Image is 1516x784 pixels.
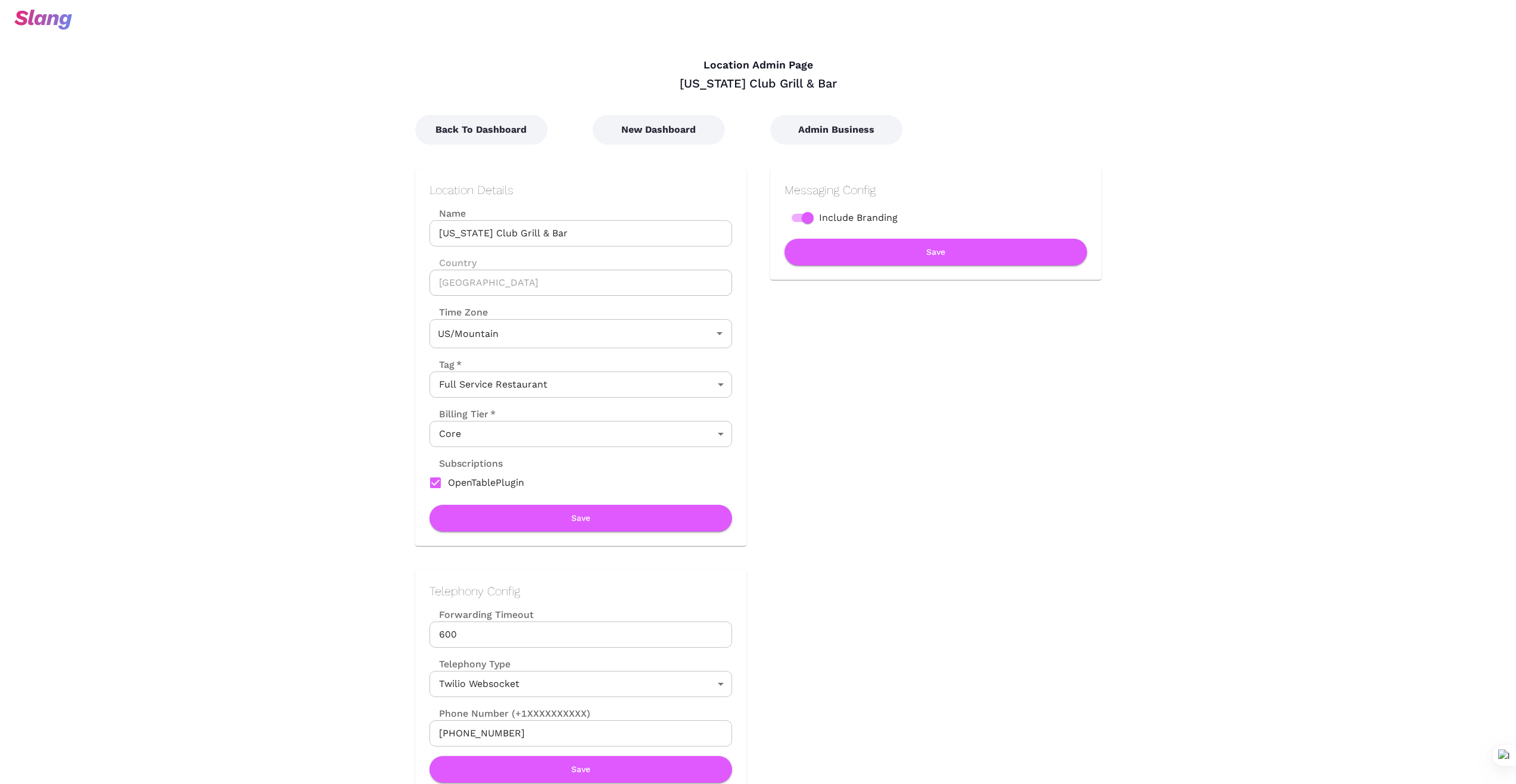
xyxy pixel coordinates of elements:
h2: Telephony Config [429,584,732,598]
label: Name [429,207,732,220]
h2: Messaging Config [785,183,1087,197]
div: [US_STATE] Club Grill & Bar [415,76,1101,91]
label: Phone Number (+1XXXXXXXXXX) [429,707,732,720]
a: New Dashboard [593,124,725,135]
h4: Location Admin Page [415,59,1101,72]
label: Time Zone [429,305,732,319]
div: Full Service Restaurant [429,371,732,398]
img: svg+xml;base64,PHN2ZyB3aWR0aD0iOTciIGhlaWdodD0iMzQiIHZpZXdCb3g9IjAgMCA5NyAzNCIgZmlsbD0ibm9uZSIgeG... [14,10,72,30]
label: Billing Tier [429,407,496,421]
a: Admin Business [770,124,902,135]
label: Tag [429,358,462,371]
button: Admin Business [770,115,902,145]
label: Telephony Type [429,657,510,671]
button: Open [711,325,728,342]
a: Back To Dashboard [415,124,547,135]
label: Country [429,256,732,270]
label: Subscriptions [429,457,503,470]
button: Save [785,239,1087,266]
div: Twilio Websocket [429,671,732,697]
button: Save [429,505,732,532]
span: OpenTablePlugin [448,476,524,490]
h2: Location Details [429,183,732,197]
span: Include Branding [819,211,898,225]
div: Core [429,421,732,447]
label: Forwarding Timeout [429,608,732,621]
button: Save [429,756,732,783]
button: New Dashboard [593,115,725,145]
button: Back To Dashboard [415,115,547,145]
